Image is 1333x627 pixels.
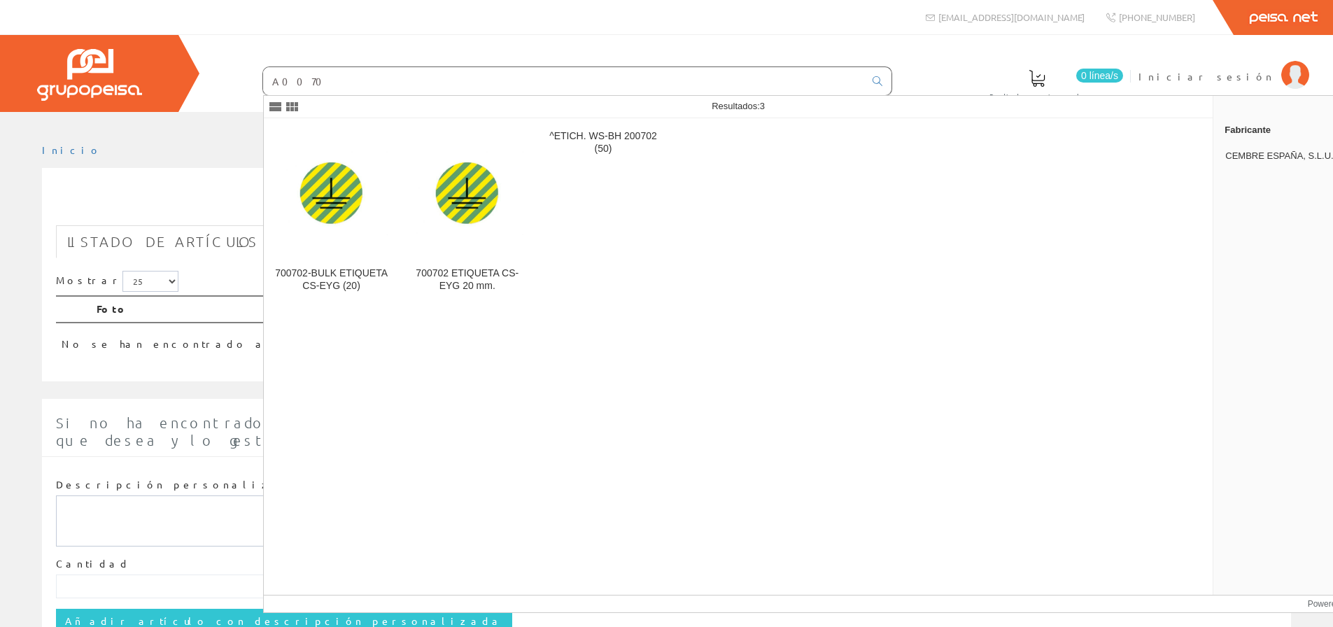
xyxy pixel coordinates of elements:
th: Foto [91,296,1148,323]
span: Pedido actual [989,90,1085,104]
label: Mostrar [56,271,178,292]
span: 0 línea/s [1076,69,1123,83]
div: 700702 ETIQUETA CS-EYG 20 mm. [411,267,523,293]
td: No se han encontrado artículos, pruebe con otra búsqueda [56,323,1148,357]
span: 3 [760,101,765,111]
a: 700702-BULK ETIQUETA CS-EYG (20) 700702-BULK ETIQUETA CS-EYG (20) [264,119,399,309]
a: Iniciar sesión [1138,58,1309,71]
span: Si no ha encontrado algún artículo en nuestro catálogo introduzca aquí la cantidad y la descripci... [56,414,1274,449]
img: 700702-BULK ETIQUETA CS-EYG (20) [275,151,388,236]
label: Descripción personalizada [56,478,304,492]
input: Buscar ... [263,67,864,95]
span: [EMAIL_ADDRESS][DOMAIN_NAME] [938,11,1085,23]
label: Cantidad [56,557,130,571]
span: [PHONE_NUMBER] [1119,11,1195,23]
span: Iniciar sesión [1138,69,1274,83]
a: Inicio [42,143,101,156]
a: Listado de artículos [56,225,269,258]
img: Grupo Peisa [37,49,142,101]
div: 700702-BULK ETIQUETA CS-EYG (20) [275,267,388,293]
span: Resultados: [712,101,765,111]
img: 700702 ETIQUETA CS-EYG 20 mm. [411,151,523,236]
a: 700702 ETIQUETA CS-EYG 20 mm. 700702 ETIQUETA CS-EYG 20 mm. [400,119,535,309]
div: ^ETICH. WS-BH 200702 (50) [546,130,659,155]
select: Mostrar [122,271,178,292]
a: ^ETICH. WS-BH 200702 (50) [535,119,670,309]
h1: A0070294 [56,190,1277,218]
